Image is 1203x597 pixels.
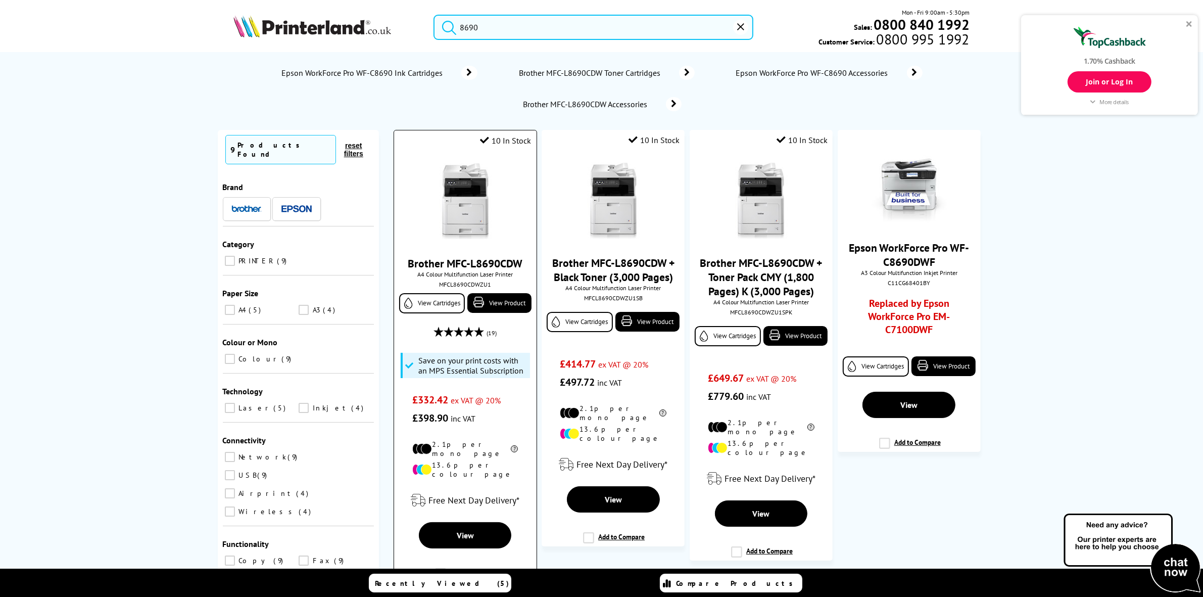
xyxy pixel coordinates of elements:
span: 4 [299,507,314,516]
span: 5 [274,403,288,412]
span: Compare Products [677,579,799,588]
label: Add to Compare [435,568,497,587]
span: 9 [274,556,286,565]
li: 13.6p per colour page [412,461,518,479]
span: 9 [334,556,346,565]
a: Compare Products [660,574,802,592]
span: Colour or Mono [223,337,278,347]
span: View [752,509,769,519]
input: Laser 5 [225,403,235,413]
a: Brother MFC-L8690CDW + Toner Pack CMY (1,800 Pages) K (3,000 Pages) [700,256,822,298]
input: Colour 9 [225,354,235,364]
span: Laser [236,403,273,412]
li: 13.6p per colour page [708,439,814,457]
input: Search p [434,15,753,40]
span: A3 Colour Multifunction Inkjet Printer [843,269,976,277]
div: modal_delivery [695,465,828,493]
span: 4 [297,489,311,498]
span: Inkjet [310,403,350,412]
span: ex VAT @ 20% [746,374,796,384]
span: A3 [310,305,322,314]
span: 4 [323,305,338,314]
div: modal_delivery [547,450,680,479]
img: Printerland Logo [233,15,391,37]
a: View [567,486,660,513]
li: 2.1p per mono page [412,440,518,458]
span: £398.90 [412,411,448,425]
input: Copy 9 [225,556,235,566]
a: Brother MFC-L8690CDW Toner Cartridges [518,66,695,80]
a: Recently Viewed (5) [369,574,511,592]
a: View [862,392,955,418]
span: Sales: [854,22,872,32]
span: Copy [236,556,273,565]
a: View Cartridges [547,312,613,332]
div: MFCL8690CDWZU1SPK [697,308,825,316]
input: USB 9 [225,470,235,480]
span: Mon - Fri 9:00am - 5:30pm [902,8,970,17]
a: 0800 840 1992 [872,20,970,29]
span: £779.60 [708,390,744,403]
span: Free Next Day Delivery* [428,494,519,506]
img: MFCL8690CDWFRONTSmall5.jpg [723,163,799,239]
span: Paper Size [223,288,259,298]
span: Save on your print costs with an MPS Essential Subscription [418,355,527,376]
input: Wireless 4 [225,507,235,517]
label: Add to Compare [731,546,793,566]
span: A4 Colour Multifunction Laser Printer [547,284,680,292]
div: 10 In Stock [480,135,532,146]
a: View Product [615,312,680,332]
span: Recently Viewed (5) [375,579,510,588]
div: C11CG68401BY [845,279,973,287]
button: reset filters [336,141,371,158]
input: Network 9 [225,452,235,462]
span: A4 Colour Multifunction Laser Printer [399,270,531,278]
span: £414.77 [560,357,596,371]
b: 0800 840 1992 [874,15,970,34]
span: Fax [310,556,333,565]
img: MFCL8690CDWFRONTSmall.jpg [427,163,503,239]
a: Printerland Logo [233,15,421,39]
span: Airprint [236,489,296,498]
a: View [715,500,808,527]
div: 10 In Stock [629,135,680,145]
span: 9 [231,145,235,155]
div: modal_delivery [399,486,531,515]
img: Open Live Chat window [1062,512,1203,595]
span: Colour [236,354,281,363]
li: 2.1p per mono page [708,418,814,436]
span: USB [236,471,257,480]
span: 0800 995 1992 [875,34,970,44]
span: PRINTER [236,256,276,265]
a: Epson WorkForce Pro WF-C8690 Ink Cartridges [281,66,477,80]
span: 5 [249,305,264,314]
span: A4 [236,305,248,314]
a: Brother MFC-L8690CDW Accessories [522,97,682,111]
span: 9 [282,354,294,363]
div: MFCL8690CDWZU1 [402,281,528,288]
span: £332.42 [412,393,448,406]
img: Epson [281,205,312,213]
input: Inkjet 4 [299,403,309,413]
span: Connectivity [223,435,266,445]
span: Brother MFC-L8690CDW Accessories [522,99,651,109]
label: Add to Compare [879,438,941,457]
a: Epson WorkForce Pro WF-C8690DWF [849,241,969,269]
span: Free Next Day Delivery* [725,473,815,484]
span: Epson WorkForce Pro WF-C8690 Accessories [735,68,892,78]
span: Brand [223,182,244,192]
span: Technology [223,386,263,396]
a: View Product [763,326,828,346]
span: £649.67 [708,372,744,385]
a: Replaced by Epson WorkForce Pro EM-C7100DWF [856,297,963,341]
input: A4 5 [225,305,235,315]
span: View [900,400,918,410]
label: Add to Compare [583,532,645,552]
li: 13.6p per colour page [560,425,666,443]
a: View Cartridges [695,326,761,346]
span: Functionality [223,539,269,549]
span: 9 [258,471,270,480]
span: ex VAT @ 20% [598,359,648,370]
div: 10 In Stock [777,135,828,145]
a: Brother MFC-L8690CDW [408,256,522,270]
